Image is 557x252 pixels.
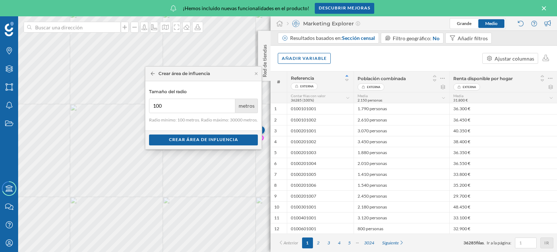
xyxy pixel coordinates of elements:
[287,20,360,27] div: Marketing Explorer
[235,99,258,113] span: metros
[433,34,440,42] div: No
[183,5,309,12] span: ¡Hemos incluido nuevas funcionalidades en el producto!
[287,190,354,201] div: 0100201007
[393,35,432,41] span: Filtro geográfico:
[291,75,314,81] span: Referencia
[354,158,449,169] div: 2.010 personas
[274,139,277,145] span: 4
[449,169,557,179] div: 33.800 €
[342,35,375,41] span: Sección censal
[15,5,40,12] span: Soporte
[300,83,314,90] span: Externa
[287,223,354,234] div: 0100601001
[290,34,375,42] div: Resultados basados en:
[274,204,279,210] span: 10
[463,240,476,245] span: 36285
[354,114,449,125] div: 2.610 personas
[354,223,449,234] div: 800 personas
[457,21,471,26] span: Grande
[449,158,557,169] div: 36.550 €
[463,83,476,91] span: Externa
[287,212,354,223] div: 0100401001
[453,98,468,102] span: 31.800 €
[149,99,235,113] input: radius
[449,136,557,147] div: 38.400 €
[287,114,354,125] div: 0100101002
[261,42,268,77] p: Red de tiendas
[354,212,449,223] div: 3.120 personas
[287,179,354,190] div: 0100201006
[287,136,354,147] div: 0100201002
[274,117,277,123] span: 2
[287,169,354,179] div: 0100201005
[274,226,279,232] span: 12
[449,114,557,125] div: 36.450 €
[354,103,449,114] div: 1.790 personas
[292,20,300,27] img: explorer.svg
[458,34,488,42] div: Añadir filtros
[449,125,557,136] div: 40.350 €
[354,147,449,158] div: 1.880 personas
[358,94,368,98] span: Media
[287,201,354,212] div: 0100301001
[274,128,277,134] span: 3
[287,125,354,136] div: 0100201001
[291,98,314,102] span: 36285 (100%)
[287,103,354,114] div: 0100101001
[274,106,277,112] span: 1
[354,125,449,136] div: 3.070 personas
[149,88,258,95] p: Tamaño del radio
[274,172,277,177] span: 7
[484,240,485,245] span: .
[517,239,535,247] input: 1
[449,103,557,114] div: 36.300 €
[453,76,513,81] span: Renta disponible por hogar
[449,201,557,212] div: 48.450 €
[449,212,557,223] div: 33.100 €
[354,169,449,179] div: 1.410 personas
[487,240,511,246] span: Ir a la página:
[449,147,557,158] div: 36.350 €
[151,70,210,77] div: Crear área de influencia
[485,21,498,26] span: Medio
[274,161,277,166] span: 6
[449,223,557,234] div: 32.900 €
[5,22,14,36] img: Geoblink Logo
[476,240,484,245] span: filas
[354,179,449,190] div: 1.540 personas
[358,76,406,81] span: Población combinada
[354,190,449,201] div: 2.450 personas
[291,94,326,98] span: Contar filas con valor
[274,150,277,156] span: 5
[358,98,382,102] span: 2.150 personas
[495,55,534,62] div: Ajustar columnas
[149,117,258,123] p: Radio mínimo: 100 metros. Radio máximo: 30000 metros.
[287,158,354,169] div: 0100201004
[449,179,557,190] div: 35.200 €
[453,94,463,98] span: Media
[367,83,380,91] span: Externa
[274,182,277,188] span: 8
[354,201,449,212] div: 2.180 personas
[274,215,279,221] span: 11
[287,147,354,158] div: 0100201003
[274,79,283,85] span: #
[274,193,277,199] span: 9
[449,190,557,201] div: 29.700 €
[354,136,449,147] div: 3.450 personas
